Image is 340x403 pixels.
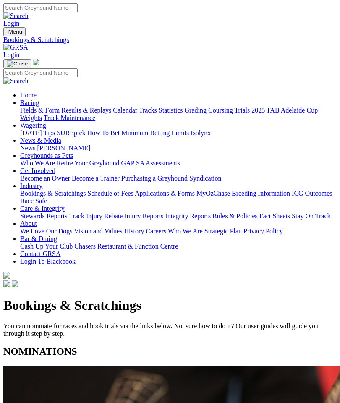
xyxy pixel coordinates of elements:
a: Results & Replays [61,107,111,114]
a: Applications & Forms [135,190,195,197]
a: News & Media [20,137,61,144]
a: Bookings & Scratchings [20,190,86,197]
a: Weights [20,114,42,121]
input: Search [3,3,78,12]
a: Retire Your Greyhound [57,160,120,167]
a: Trials [234,107,250,114]
a: Stay On Track [292,212,330,220]
img: Close [7,60,28,67]
a: Who We Are [168,228,203,235]
a: SUREpick [57,129,85,136]
a: 2025 TAB Adelaide Cup [251,107,318,114]
h2: NOMINATIONS [3,346,337,357]
a: Wagering [20,122,46,129]
a: Isolynx [191,129,211,136]
div: Bar & Dining [20,243,337,250]
a: Track Injury Rebate [69,212,123,220]
img: GRSA [3,44,28,51]
div: Get Involved [20,175,337,182]
a: Schedule of Fees [87,190,133,197]
a: Home [20,92,37,99]
a: Bar & Dining [20,235,57,242]
a: History [124,228,144,235]
a: Who We Are [20,160,55,167]
a: Race Safe [20,197,47,204]
a: Bookings & Scratchings [3,36,337,44]
a: Vision and Values [74,228,122,235]
a: GAP SA Assessments [121,160,180,167]
div: Wagering [20,129,337,137]
a: Chasers Restaurant & Function Centre [74,243,178,250]
div: Greyhounds as Pets [20,160,337,167]
img: logo-grsa-white.png [33,59,39,65]
button: Toggle navigation [3,27,26,36]
span: Menu [8,29,22,35]
a: Login [3,20,19,27]
a: Strategic Plan [204,228,242,235]
div: Care & Integrity [20,212,337,220]
a: Industry [20,182,42,189]
img: logo-grsa-white.png [3,272,10,279]
a: Get Involved [20,167,55,174]
a: Privacy Policy [243,228,283,235]
a: [PERSON_NAME] [37,144,90,152]
a: Purchasing a Greyhound [121,175,188,182]
a: Racing [20,99,39,106]
a: Fields & Form [20,107,60,114]
a: Stewards Reports [20,212,67,220]
a: We Love Our Dogs [20,228,72,235]
a: How To Bet [87,129,120,136]
img: twitter.svg [12,280,18,287]
a: Track Maintenance [44,114,95,121]
a: Integrity Reports [165,212,211,220]
a: Become an Owner [20,175,70,182]
input: Search [3,68,78,77]
a: Calendar [113,107,137,114]
img: Search [3,12,29,20]
a: About [20,220,37,227]
div: News & Media [20,144,337,152]
a: Breeding Information [232,190,290,197]
a: Become a Trainer [72,175,120,182]
div: Industry [20,190,337,205]
a: Coursing [208,107,233,114]
a: [DATE] Tips [20,129,55,136]
h1: Bookings & Scratchings [3,298,337,313]
a: Login To Blackbook [20,258,76,265]
a: Injury Reports [124,212,163,220]
a: Login [3,51,19,58]
a: Statistics [159,107,183,114]
a: News [20,144,35,152]
a: Greyhounds as Pets [20,152,73,159]
a: Cash Up Your Club [20,243,73,250]
a: Minimum Betting Limits [121,129,189,136]
a: Fact Sheets [259,212,290,220]
a: Grading [185,107,207,114]
img: Search [3,77,29,85]
button: Toggle navigation [3,59,31,68]
a: Tracks [139,107,157,114]
p: You can nominate for races and book trials via the links below. Not sure how to do it? Our user g... [3,322,337,338]
a: Care & Integrity [20,205,65,212]
div: Racing [20,107,337,122]
img: facebook.svg [3,280,10,287]
div: About [20,228,337,235]
a: ICG Outcomes [292,190,332,197]
a: Rules & Policies [212,212,258,220]
a: Careers [146,228,166,235]
a: Syndication [189,175,221,182]
a: MyOzChase [196,190,230,197]
a: Contact GRSA [20,250,60,257]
